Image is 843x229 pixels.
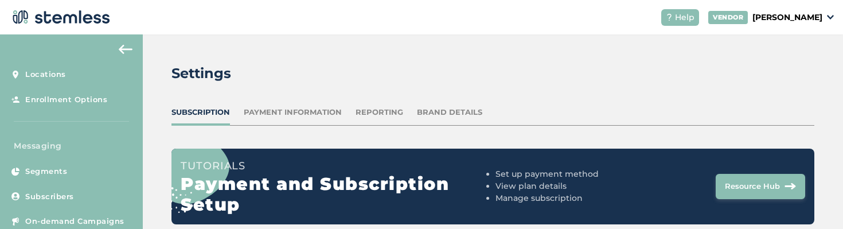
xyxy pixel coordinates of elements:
div: Reporting [356,107,403,118]
li: Set up payment method [495,168,648,180]
h2: Payment and Subscription Setup [181,174,490,215]
span: On-demand Campaigns [25,216,124,227]
button: Resource Hub [716,174,805,199]
span: Locations [25,69,66,80]
span: Subscribers [25,191,74,203]
span: Segments [25,166,67,177]
span: Resource Hub [725,181,780,192]
span: Enrollment Options [25,94,107,106]
h2: Settings [171,63,231,84]
img: icon-help-white-03924b79.svg [666,14,673,21]
p: [PERSON_NAME] [752,11,822,24]
div: Payment Information [244,107,342,118]
div: Brand Details [417,107,482,118]
span: Help [675,11,694,24]
img: logo-dark-0685b13c.svg [9,6,110,29]
div: Subscription [171,107,230,118]
li: View plan details [495,180,648,192]
li: Manage subscription [495,192,648,204]
h3: Tutorials [181,158,490,174]
img: icon_down-arrow-small-66adaf34.svg [827,15,834,20]
img: icon-arrow-back-accent-c549486e.svg [119,45,132,54]
div: VENDOR [708,11,748,24]
iframe: Chat Widget [786,174,843,229]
